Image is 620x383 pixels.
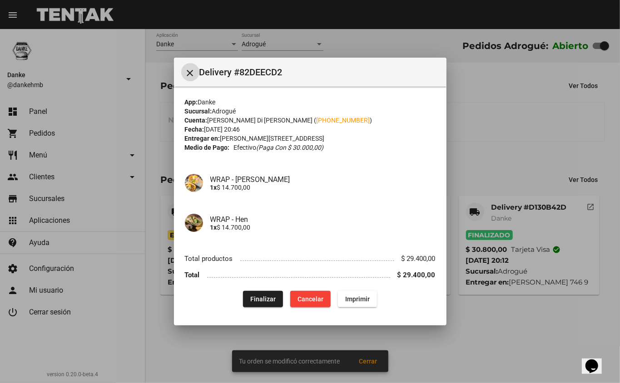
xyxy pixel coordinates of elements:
i: (Paga con $ 30.000,00) [256,144,323,151]
strong: Fecha: [185,126,204,133]
div: [PERSON_NAME] Di [PERSON_NAME] ( ) [185,116,436,125]
div: [DATE] 20:46 [185,125,436,134]
p: $ 14.700,00 [210,224,436,231]
img: 16dce9a8-be61-42a7-9dde-9e482429b8ce.png [185,214,203,232]
strong: Sucursal: [185,108,212,115]
li: Total $ 29.400,00 [185,267,436,284]
p: $ 14.700,00 [210,184,436,191]
div: Adrogué [185,107,436,116]
strong: Entregar en: [185,135,220,142]
img: 5308311e-6b54-4505-91eb-fc6b1a7bef64.png [185,174,203,192]
button: Cancelar [290,291,331,307]
span: Efectivo [233,143,323,152]
button: Finalizar [243,291,283,307]
h4: WRAP - Hen [210,215,436,224]
h4: WRAP - [PERSON_NAME] [210,175,436,184]
span: Imprimir [345,295,370,303]
span: Cancelar [298,295,323,303]
button: Cerrar [181,63,199,81]
button: Imprimir [338,291,377,307]
strong: App: [185,98,198,106]
mat-icon: Cerrar [185,68,196,79]
iframe: chat widget [582,347,611,374]
div: [PERSON_NAME][STREET_ADDRESS] [185,134,436,143]
strong: Medio de Pago: [185,143,230,152]
b: 1x [210,224,217,231]
a: [PHONE_NUMBER] [317,117,370,124]
li: Total productos $ 29.400,00 [185,250,436,267]
strong: Cuenta: [185,117,208,124]
span: Delivery #82DEECD2 [199,65,439,79]
b: 1x [210,184,217,191]
span: Finalizar [250,295,276,303]
div: Danke [185,98,436,107]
